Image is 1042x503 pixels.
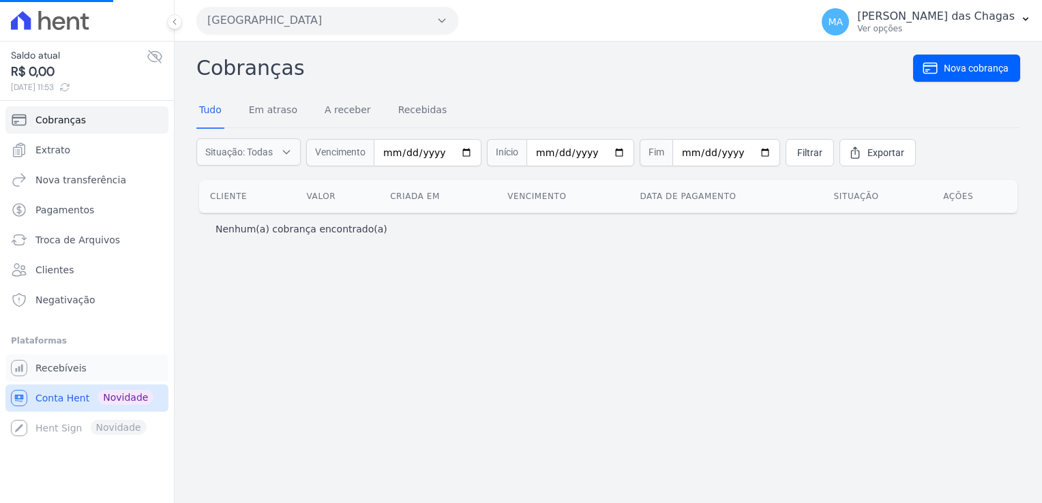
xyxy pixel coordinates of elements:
button: [GEOGRAPHIC_DATA] [196,7,458,34]
span: Filtrar [797,146,822,159]
p: Nenhum(a) cobrança encontrado(a) [215,222,387,236]
a: Pagamentos [5,196,168,224]
span: Recebíveis [35,361,87,375]
th: Valor [296,180,380,213]
a: Filtrar [786,139,834,166]
span: Conta Hent [35,391,89,405]
th: Ações [932,180,1017,213]
button: Situação: Todas [196,138,301,166]
a: Recebidas [396,93,450,129]
th: Vencimento [496,180,629,213]
th: Data de pagamento [629,180,822,213]
span: [DATE] 11:53 [11,81,147,93]
span: Novidade [98,390,153,405]
a: Tudo [196,93,224,129]
nav: Sidebar [11,106,163,442]
span: Início [487,139,526,166]
span: Troca de Arquivos [35,233,120,247]
a: Cobranças [5,106,168,134]
th: Criada em [379,180,496,213]
th: Cliente [199,180,296,213]
a: A receber [322,93,374,129]
span: Exportar [867,146,904,159]
p: Ver opções [857,23,1015,34]
a: Exportar [839,139,916,166]
div: Plataformas [11,333,163,349]
span: Negativação [35,293,95,307]
span: Clientes [35,263,74,277]
span: Situação: Todas [205,145,273,159]
a: Clientes [5,256,168,284]
span: R$ 0,00 [11,63,147,81]
a: Nova cobrança [913,55,1020,82]
h2: Cobranças [196,52,913,83]
button: MA [PERSON_NAME] das Chagas Ver opções [811,3,1042,41]
a: Recebíveis [5,354,168,382]
a: Extrato [5,136,168,164]
a: Troca de Arquivos [5,226,168,254]
a: Negativação [5,286,168,314]
span: MA [828,17,843,27]
span: Fim [640,139,672,166]
p: [PERSON_NAME] das Chagas [857,10,1015,23]
span: Cobranças [35,113,86,127]
a: Nova transferência [5,166,168,194]
span: Pagamentos [35,203,94,217]
a: Em atraso [246,93,300,129]
span: Saldo atual [11,48,147,63]
span: Nova cobrança [944,61,1009,75]
th: Situação [823,180,933,213]
a: Conta Hent Novidade [5,384,168,412]
span: Vencimento [306,139,374,166]
span: Extrato [35,143,70,157]
span: Nova transferência [35,173,126,187]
